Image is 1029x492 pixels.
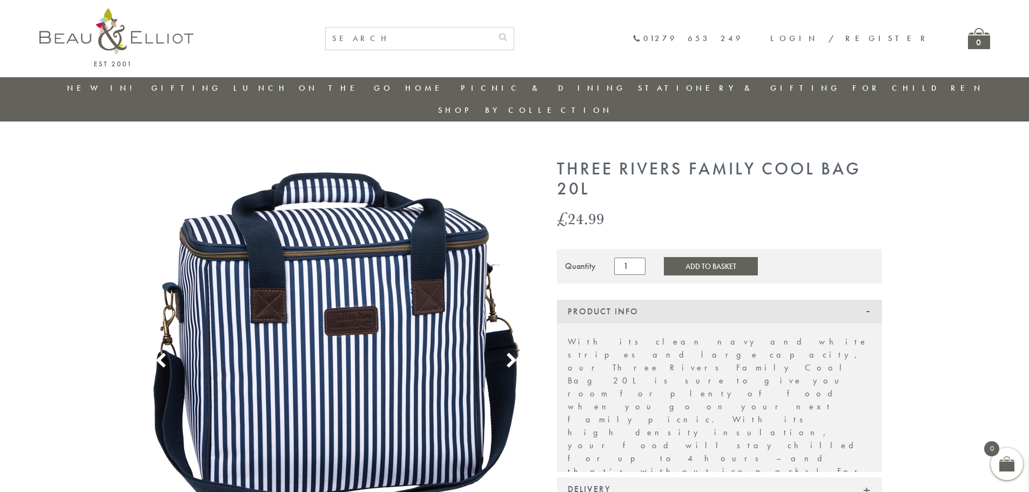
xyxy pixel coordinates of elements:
input: SEARCH [326,28,492,50]
h1: Three Rivers Family Cool Bag 20L [557,159,882,199]
a: For Children [852,83,984,93]
a: Picnic & Dining [461,83,626,93]
div: Product Info [557,300,882,323]
a: 01279 653 249 [633,34,743,43]
a: 0 [968,28,990,49]
a: Gifting [151,83,221,93]
button: Add to Basket [664,257,758,275]
div: Quantity [565,261,596,271]
bdi: 24.99 [557,207,604,230]
span: £ [557,207,568,230]
a: Home [405,83,448,93]
a: Stationery & Gifting [638,83,840,93]
span: 0 [984,441,999,456]
a: New in! [67,83,139,93]
img: logo [39,8,193,66]
a: Login / Register [770,33,930,44]
a: Lunch On The Go [233,83,393,93]
a: Shop by collection [438,105,613,116]
input: Product quantity [614,258,645,275]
